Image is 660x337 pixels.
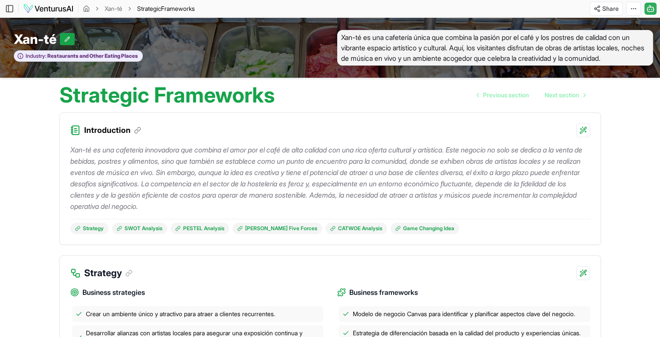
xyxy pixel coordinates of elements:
a: Go to previous page [470,86,536,104]
span: Modelo de negocio Canvas para identificar y planificar aspectos clave del negocio. [353,310,575,318]
span: Business frameworks [349,287,418,298]
span: Xan-té es una cafetería única que combina la pasión por el café y los postres de calidad con un v... [337,30,653,66]
span: Business strategies [82,287,145,298]
span: Next section [545,91,579,99]
a: Go to next page [538,86,592,104]
a: Xan-té [105,4,122,13]
a: Strategy [70,223,108,234]
img: logo [23,3,74,14]
h3: Introduction [84,124,141,136]
button: Share [590,2,623,16]
nav: breadcrumb [83,4,195,13]
span: Frameworks [161,5,195,12]
span: Industry: [26,53,46,59]
span: Crear un ambiente único y atractivo para atraer a clientes recurrentes. [86,310,275,318]
a: [PERSON_NAME] Five Forces [233,223,322,234]
span: Restaurants and Other Eating Places [46,53,138,59]
span: Xan-té [14,31,60,47]
a: CATWOE Analysis [325,223,387,234]
p: Xan-té es una cafetería innovadora que combina el amor por el café de alta calidad con una rica o... [70,144,590,212]
nav: pagination [470,86,592,104]
span: StrategicFrameworks [137,4,195,13]
span: Share [602,4,619,13]
a: PESTEL Analysis [171,223,229,234]
a: SWOT Analysis [112,223,167,234]
h3: Strategy [84,266,132,280]
a: Game Changing Idea [391,223,459,234]
h1: Strategic Frameworks [59,85,275,106]
span: Previous section [483,91,529,99]
button: Industry:Restaurants and Other Eating Places [14,50,143,62]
